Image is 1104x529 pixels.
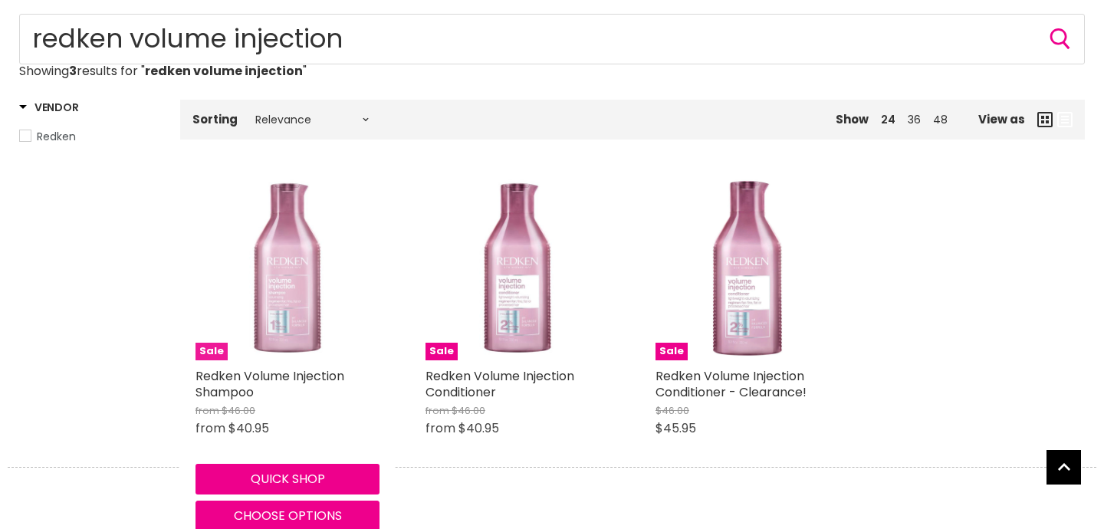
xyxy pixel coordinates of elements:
button: Quick shop [195,464,379,495]
img: Redken Volume Injection Conditioner [426,176,609,360]
span: $40.95 [458,419,499,437]
span: $40.95 [228,419,269,437]
span: from [426,403,449,418]
span: $45.95 [655,419,696,437]
label: Sorting [192,113,238,126]
img: Redken Volume Injection Conditioner - Clearance! [675,176,820,360]
form: Product [19,14,1085,64]
span: $46.00 [222,403,255,418]
span: Show [836,111,869,127]
span: Back to top [1046,450,1081,490]
span: Redken [37,129,76,144]
strong: 3 [69,62,77,80]
span: from [195,403,219,418]
span: $46.00 [452,403,485,418]
strong: redken volume injection [145,62,303,80]
a: Back to top [1046,450,1081,485]
p: Showing results for " " [19,64,1085,78]
a: Redken Volume Injection Conditioner [426,367,574,401]
button: Search [1048,27,1073,51]
a: 24 [881,112,895,127]
span: View as [978,113,1025,126]
span: Sale [195,343,228,360]
span: from [195,419,225,437]
a: Redken Volume Injection Conditioner - Clearance!Sale [655,176,839,360]
a: Redken Volume Injection ConditionerSale [426,176,609,360]
span: from [426,419,455,437]
span: Sale [655,343,688,360]
input: Search [19,14,1085,64]
span: Sale [426,343,458,360]
a: Redken Volume Injection ShampooSale [195,176,379,360]
a: Redken [19,128,161,145]
span: $46.00 [655,403,689,418]
a: Redken Volume Injection Shampoo [195,367,344,401]
a: Redken Volume Injection Conditioner - Clearance! [655,367,807,401]
h3: Vendor [19,100,78,115]
span: Choose options [234,507,342,524]
a: 48 [933,112,948,127]
img: Redken Volume Injection Shampoo [195,176,379,360]
a: 36 [908,112,921,127]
